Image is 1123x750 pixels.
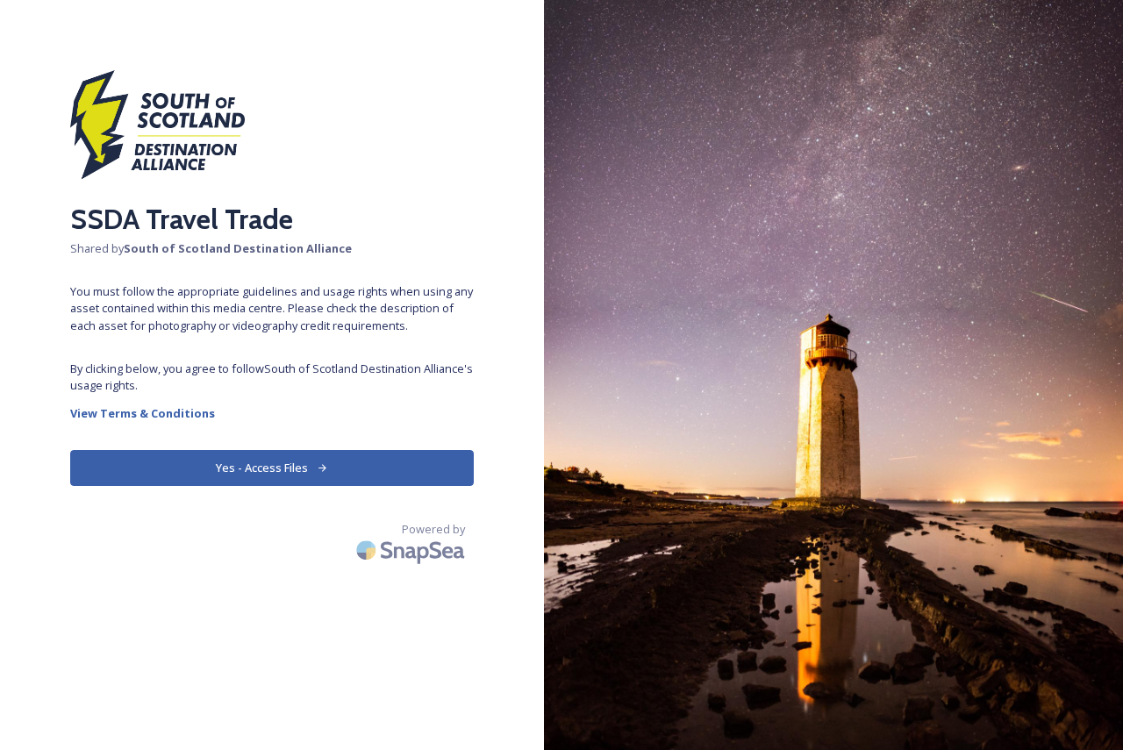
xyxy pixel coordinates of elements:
[351,530,474,571] img: SnapSea Logo
[70,240,474,257] span: Shared by
[70,198,474,240] h2: SSDA Travel Trade
[70,405,215,421] strong: View Terms & Conditions
[402,521,465,538] span: Powered by
[70,361,474,394] span: By clicking below, you agree to follow South of Scotland Destination Alliance 's usage rights.
[70,403,474,424] a: View Terms & Conditions
[70,450,474,486] button: Yes - Access Files
[70,70,246,189] img: 2021_SSH_Destination_colour.png
[124,240,352,256] strong: South of Scotland Destination Alliance
[70,283,474,334] span: You must follow the appropriate guidelines and usage rights when using any asset contained within...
